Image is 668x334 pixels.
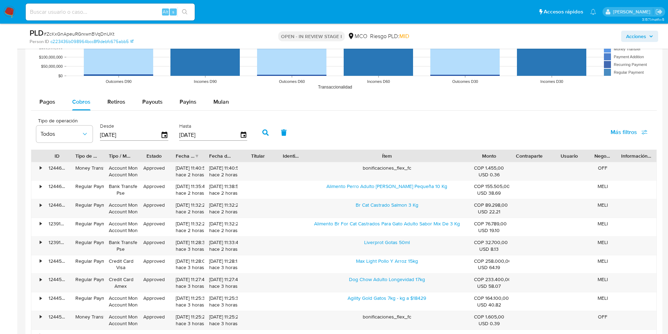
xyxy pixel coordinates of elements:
[399,32,409,40] span: MID
[626,31,646,42] span: Acciones
[172,8,174,15] span: s
[613,8,653,15] p: damian.rodriguez@mercadolibre.com
[544,8,583,16] span: Accesos rápidos
[163,8,168,15] span: Alt
[621,31,658,42] button: Acciones
[278,31,345,41] p: OPEN - IN REVIEW STAGE I
[370,32,409,40] span: Riesgo PLD:
[590,9,596,15] a: Notificaciones
[30,38,49,45] b: Person ID
[44,30,114,37] span: # ZcKxGnApeuRGrxwnBVqDnUKt
[348,32,367,40] div: MCO
[642,17,664,22] span: 3.157.1-hotfix-5
[177,7,192,17] button: search-icon
[30,27,44,38] b: PLD
[655,8,663,16] a: Salir
[50,38,133,45] a: c223436b098964bcc8f9debfc675abb5
[26,7,195,17] input: Buscar usuario o caso...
